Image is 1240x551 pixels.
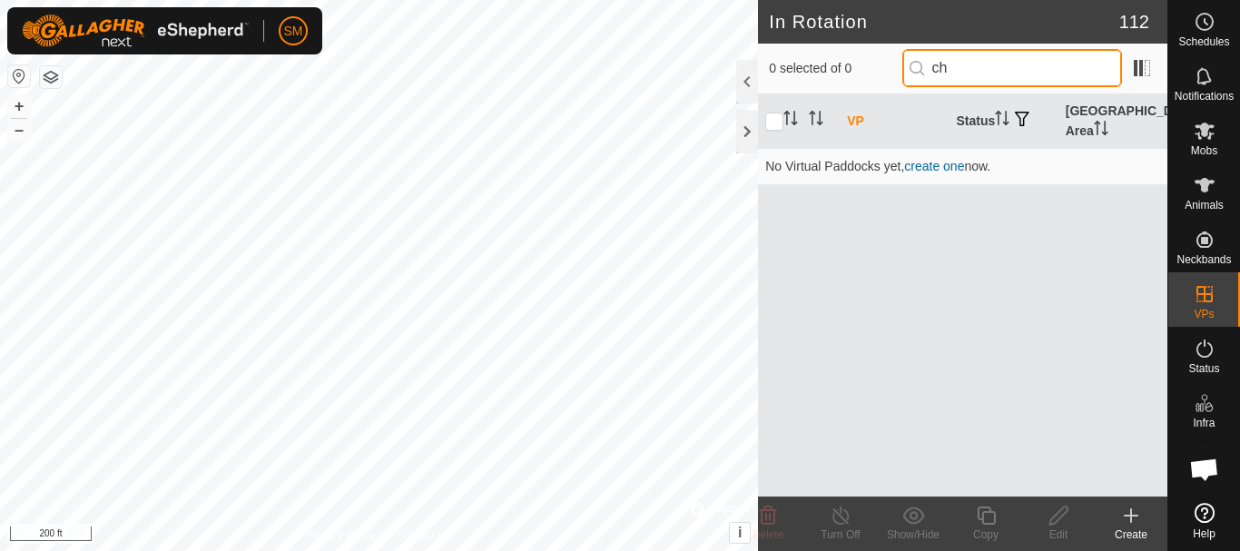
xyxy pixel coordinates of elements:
[8,65,30,87] button: Reset Map
[840,94,949,149] th: VP
[1058,94,1167,149] th: [GEOGRAPHIC_DATA] Area
[769,59,901,78] span: 0 selected of 0
[284,22,303,41] span: SM
[8,95,30,117] button: +
[1193,418,1215,428] span: Infra
[783,113,798,128] p-sorticon: Activate to sort
[949,94,1058,149] th: Status
[1022,526,1095,543] div: Edit
[1177,442,1232,497] div: Open chat
[8,119,30,141] button: –
[877,526,950,543] div: Show/Hide
[809,113,823,128] p-sorticon: Activate to sort
[738,525,742,540] span: i
[1119,8,1149,35] span: 112
[758,148,1167,184] td: No Virtual Paddocks yet, now.
[950,526,1022,543] div: Copy
[902,49,1122,87] input: Search (S)
[1095,526,1167,543] div: Create
[308,527,376,544] a: Privacy Policy
[40,66,62,88] button: Map Layers
[1094,123,1108,138] p-sorticon: Activate to sort
[730,523,750,543] button: i
[753,528,784,541] span: Delete
[1193,528,1215,539] span: Help
[995,113,1009,128] p-sorticon: Activate to sort
[804,526,877,543] div: Turn Off
[1178,36,1229,47] span: Schedules
[1168,496,1240,546] a: Help
[1175,91,1234,102] span: Notifications
[397,527,450,544] a: Contact Us
[769,11,1118,33] h2: In Rotation
[1176,254,1231,265] span: Neckbands
[22,15,249,47] img: Gallagher Logo
[904,159,964,173] a: create one
[1191,145,1217,156] span: Mobs
[1185,200,1224,211] span: Animals
[1188,363,1219,374] span: Status
[1194,309,1214,320] span: VPs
